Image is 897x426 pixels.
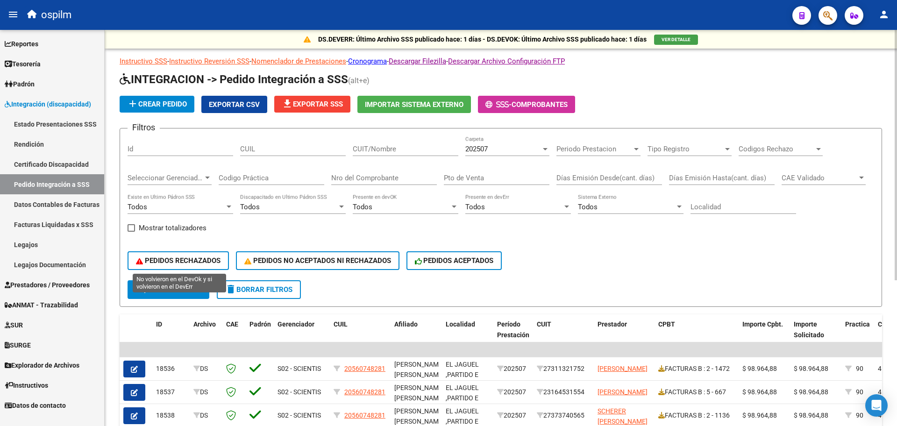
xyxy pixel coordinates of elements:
[856,365,863,372] span: 90
[878,412,882,419] span: 4
[128,280,209,299] button: Buscar Pedido
[5,380,48,390] span: Instructivos
[240,203,260,211] span: Todos
[598,365,648,372] span: [PERSON_NAME]
[856,412,863,419] span: 90
[556,145,632,153] span: Periodo Prestacion
[344,388,385,396] span: 20560748281
[5,280,90,290] span: Prestadores / Proveedores
[485,100,512,109] span: -
[222,314,246,355] datatable-header-cell: CAE
[790,314,841,355] datatable-header-cell: Importe Solicitado
[282,100,343,108] span: Exportar SSS
[658,387,735,398] div: FACTURAS B : 5 - 667
[878,388,882,396] span: 4
[578,203,598,211] span: Todos
[5,340,31,350] span: SURGE
[274,314,330,355] datatable-header-cell: Gerenciador
[794,412,828,419] span: $ 98.964,88
[658,320,675,328] span: CPBT
[251,57,346,65] a: Nomenclador de Prestaciones
[406,251,502,270] button: PEDIDOS ACEPTADOS
[442,314,493,355] datatable-header-cell: Localidad
[878,9,890,20] mat-icon: person
[139,222,206,234] span: Mostrar totalizadores
[169,57,249,65] a: Instructivo Reversión SSS
[278,365,321,372] span: S02 - SCIENTIS
[128,203,147,211] span: Todos
[446,320,475,328] span: Localidad
[5,79,35,89] span: Padrón
[282,98,293,109] mat-icon: file_download
[742,320,783,328] span: Importe Cpbt.
[598,388,648,396] span: [PERSON_NAME]
[136,256,221,265] span: PEDIDOS RECHAZADOS
[794,365,828,372] span: $ 98.964,88
[344,365,385,372] span: 20560748281
[7,9,19,20] mat-icon: menu
[190,314,222,355] datatable-header-cell: Archivo
[794,388,828,396] span: $ 98.964,88
[512,100,568,109] span: Comprobantes
[389,57,446,65] a: Descargar Filezilla
[193,320,216,328] span: Archivo
[330,314,391,355] datatable-header-cell: CUIL
[394,320,418,328] span: Afiliado
[365,100,463,109] span: Importar Sistema Externo
[648,145,723,153] span: Tipo Registro
[497,387,529,398] div: 202507
[537,320,551,328] span: CUIT
[193,387,219,398] div: DS
[845,320,870,328] span: Practica
[278,388,321,396] span: S02 - SCIENTIS
[128,174,203,182] span: Seleccionar Gerenciador
[225,284,236,295] mat-icon: delete
[357,96,471,113] button: Importar Sistema Externo
[742,412,777,419] span: $ 98.964,88
[594,314,655,355] datatable-header-cell: Prestador
[246,314,274,355] datatable-header-cell: Padrón
[493,314,533,355] datatable-header-cell: Período Prestación
[353,203,372,211] span: Todos
[156,410,186,421] div: 18538
[244,256,391,265] span: PEDIDOS NO ACEPTADOS NI RECHAZADOS
[274,96,350,113] button: Exportar SSS
[201,96,267,113] button: Exportar CSV
[465,145,488,153] span: 202507
[5,400,66,411] span: Datos de contacto
[152,314,190,355] datatable-header-cell: ID
[497,320,529,339] span: Período Prestación
[120,56,882,66] p: - - - - -
[120,57,167,65] a: Instructivo SSS
[856,388,863,396] span: 90
[193,363,219,374] div: DS
[236,251,399,270] button: PEDIDOS NO ACEPTADOS NI RECHAZADOS
[128,121,160,134] h3: Filtros
[344,412,385,419] span: 20560748281
[394,361,446,379] span: [PERSON_NAME], [PERSON_NAME],
[5,39,38,49] span: Reportes
[782,174,857,182] span: CAE Validado
[658,363,735,374] div: FACTURAS B : 2 - 1472
[217,280,301,299] button: Borrar Filtros
[120,96,194,113] button: Crear Pedido
[5,59,41,69] span: Tesorería
[5,360,79,370] span: Explorador de Archivos
[391,314,442,355] datatable-header-cell: Afiliado
[348,57,387,65] a: Cronograma
[128,251,229,270] button: PEDIDOS RECHAZADOS
[448,57,565,65] a: Descargar Archivo Configuración FTP
[136,284,147,295] mat-icon: search
[156,387,186,398] div: 18537
[209,100,260,109] span: Exportar CSV
[739,314,790,355] datatable-header-cell: Importe Cpbt.
[318,34,647,44] p: DS.DEVERR: Último Archivo SSS publicado hace: 1 días - DS.DEVOK: Último Archivo SSS publicado hac...
[841,314,874,355] datatable-header-cell: Practica
[497,410,529,421] div: 202507
[654,35,698,45] button: VER DETALLE
[537,387,590,398] div: 23164531554
[446,384,479,402] span: EL JAGUEL ,PARTIDO E
[127,98,138,109] mat-icon: add
[742,388,777,396] span: $ 98.964,88
[794,320,824,339] span: Importe Solicitado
